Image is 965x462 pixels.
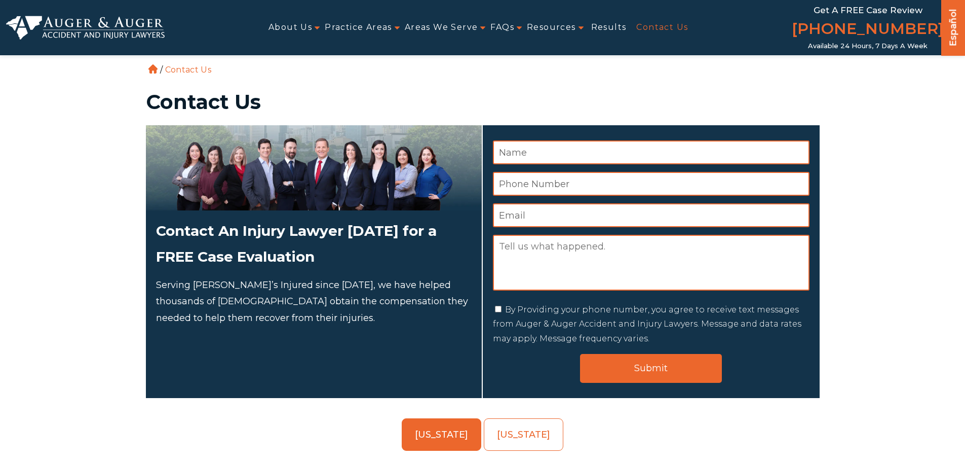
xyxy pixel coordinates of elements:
[591,16,627,39] a: Results
[325,16,392,39] a: Practice Areas
[163,65,214,75] li: Contact Us
[146,92,820,112] h1: Contact Us
[792,18,944,42] a: [PHONE_NUMBER]
[148,64,158,74] a: Home
[580,354,722,383] input: Submit
[156,277,472,326] p: Serving [PERSON_NAME]’s Injured since [DATE], we have helped thousands of [DEMOGRAPHIC_DATA] obta...
[493,172,809,196] input: Phone Number
[6,16,165,40] img: Auger & Auger Accident and Injury Lawyers Logo
[527,16,576,39] a: Resources
[814,5,922,15] span: Get a FREE Case Review
[636,16,688,39] a: Contact Us
[402,418,481,451] a: [US_STATE]
[493,305,801,344] label: By Providing your phone number, you agree to receive text messages from Auger & Auger Accident an...
[493,203,809,227] input: Email
[484,418,563,451] a: [US_STATE]
[268,16,312,39] a: About Us
[405,16,478,39] a: Areas We Serve
[490,16,514,39] a: FAQs
[156,218,472,269] h2: Contact An Injury Lawyer [DATE] for a FREE Case Evaluation
[493,140,809,164] input: Name
[808,42,928,50] span: Available 24 Hours, 7 Days a Week
[146,125,482,210] img: Attorneys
